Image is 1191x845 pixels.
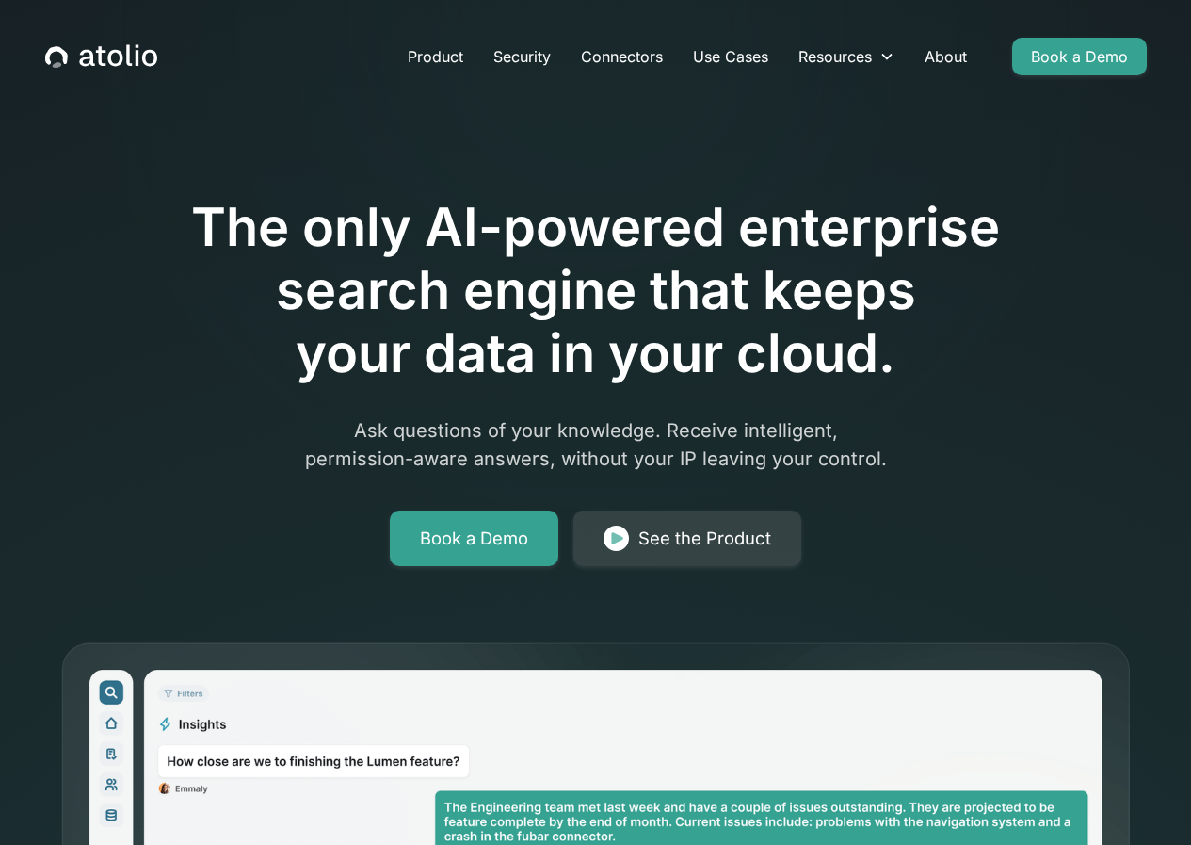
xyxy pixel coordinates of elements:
a: Book a Demo [390,511,558,567]
a: Product [393,38,478,75]
a: Security [478,38,566,75]
a: See the Product [573,511,801,567]
a: Book a Demo [1012,38,1147,75]
a: Use Cases [678,38,783,75]
div: See the Product [638,526,771,552]
a: About [909,38,982,75]
h1: The only AI-powered enterprise search engine that keeps your data in your cloud. [114,196,1078,386]
div: Resources [783,38,909,75]
div: Resources [798,45,872,68]
a: home [45,44,157,69]
a: Connectors [566,38,678,75]
p: Ask questions of your knowledge. Receive intelligent, permission-aware answers, without your IP l... [234,416,958,473]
